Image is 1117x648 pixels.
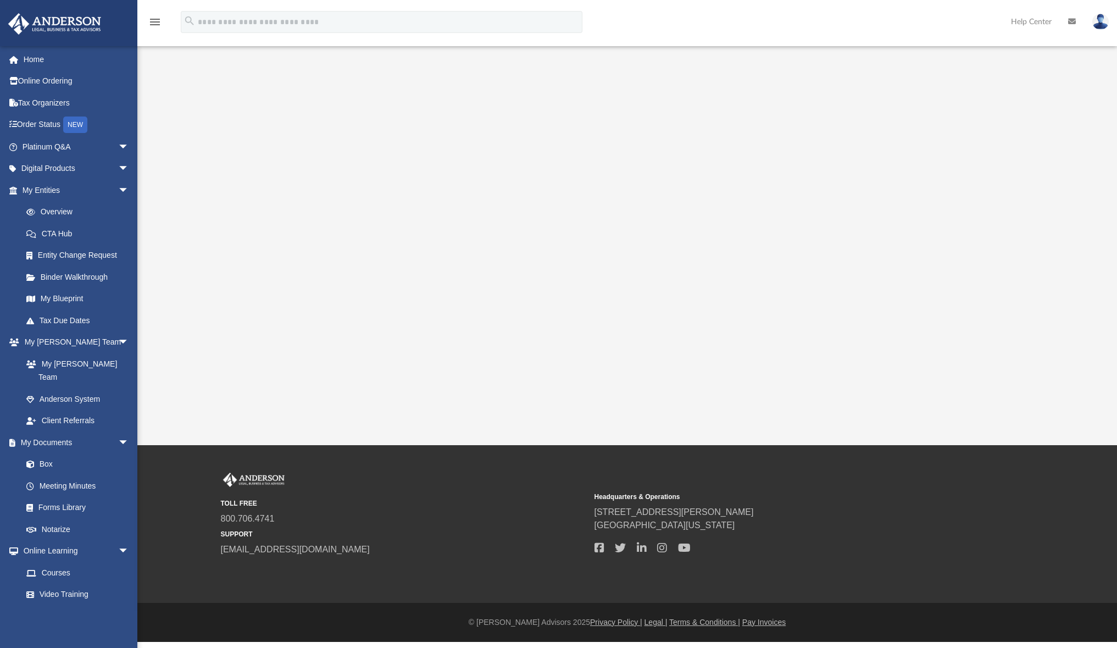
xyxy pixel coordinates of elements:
[15,410,140,432] a: Client Referrals
[8,136,146,158] a: Platinum Q&Aarrow_drop_down
[221,514,275,523] a: 800.706.4741
[8,114,146,136] a: Order StatusNEW
[8,48,146,70] a: Home
[5,13,104,35] img: Anderson Advisors Platinum Portal
[15,475,140,497] a: Meeting Minutes
[15,605,140,627] a: Resources
[15,453,135,475] a: Box
[594,492,960,502] small: Headquarters & Operations
[8,158,146,180] a: Digital Productsarrow_drop_down
[118,179,140,202] span: arrow_drop_down
[148,21,162,29] a: menu
[221,499,587,508] small: TOLL FREE
[590,618,642,627] a: Privacy Policy |
[15,266,146,288] a: Binder Walkthrough
[594,520,735,530] a: [GEOGRAPHIC_DATA][US_STATE]
[15,309,146,331] a: Tax Due Dates
[118,158,140,180] span: arrow_drop_down
[15,201,146,223] a: Overview
[8,540,140,562] a: Online Learningarrow_drop_down
[221,473,287,487] img: Anderson Advisors Platinum Portal
[118,331,140,354] span: arrow_drop_down
[137,617,1117,628] div: © [PERSON_NAME] Advisors 2025
[221,545,370,554] a: [EMAIL_ADDRESS][DOMAIN_NAME]
[742,618,786,627] a: Pay Invoices
[15,388,140,410] a: Anderson System
[63,117,87,133] div: NEW
[8,70,146,92] a: Online Ordering
[15,584,135,606] a: Video Training
[669,618,740,627] a: Terms & Conditions |
[15,353,135,388] a: My [PERSON_NAME] Team
[184,15,196,27] i: search
[15,518,140,540] a: Notarize
[8,431,140,453] a: My Documentsarrow_drop_down
[15,223,146,245] a: CTA Hub
[1092,14,1109,30] img: User Pic
[644,618,668,627] a: Legal |
[15,497,135,519] a: Forms Library
[8,331,140,353] a: My [PERSON_NAME] Teamarrow_drop_down
[118,431,140,454] span: arrow_drop_down
[15,562,140,584] a: Courses
[118,540,140,563] span: arrow_drop_down
[15,245,146,267] a: Entity Change Request
[15,288,140,310] a: My Blueprint
[148,15,162,29] i: menu
[118,136,140,158] span: arrow_drop_down
[8,92,146,114] a: Tax Organizers
[594,507,754,517] a: [STREET_ADDRESS][PERSON_NAME]
[8,179,146,201] a: My Entitiesarrow_drop_down
[221,529,587,539] small: SUPPORT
